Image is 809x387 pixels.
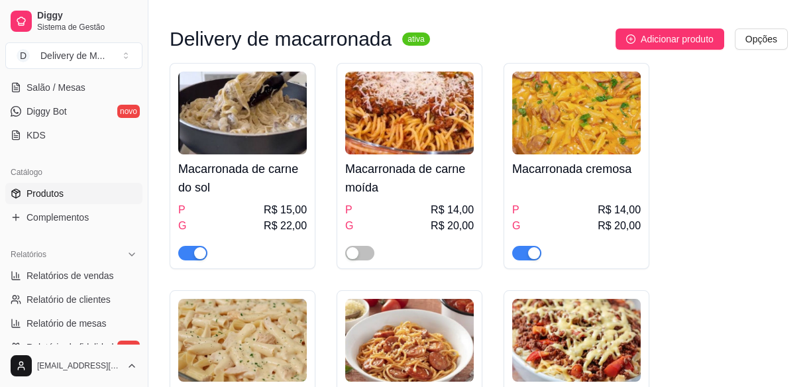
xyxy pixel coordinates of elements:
a: KDS [5,125,142,146]
span: Relatório de fidelidade [27,341,119,354]
span: Diggy [37,10,137,22]
a: Relatório de mesas [5,313,142,334]
button: Opções [735,28,788,50]
h3: Delivery de macarronada [170,31,392,47]
h4: Macarronada de carne do sol [178,160,307,197]
h4: Macarronada cremosa [512,160,641,178]
span: Opções [745,32,777,46]
span: P [178,202,186,218]
a: Salão / Mesas [5,77,142,98]
span: Relatórios [11,249,46,260]
span: G [178,218,186,234]
a: Diggy Botnovo [5,101,142,122]
sup: ativa [402,32,429,46]
span: [EMAIL_ADDRESS][DOMAIN_NAME] [37,360,121,371]
span: Complementos [27,211,89,224]
a: Produtos [5,183,142,204]
img: product-image [512,299,641,382]
img: product-image [345,299,474,382]
span: D [17,49,30,62]
a: DiggySistema de Gestão [5,5,142,37]
span: R$ 14,00 [598,202,641,218]
a: Relatório de fidelidadenovo [5,337,142,358]
a: Relatório de clientes [5,289,142,310]
span: KDS [27,129,46,142]
span: R$ 22,00 [264,218,307,234]
span: G [345,218,353,234]
span: P [512,202,519,218]
span: Sistema de Gestão [37,22,137,32]
img: product-image [178,72,307,154]
button: Select a team [5,42,142,69]
span: plus-circle [626,34,635,44]
span: Relatório de clientes [27,293,111,306]
button: [EMAIL_ADDRESS][DOMAIN_NAME] [5,350,142,382]
span: Salão / Mesas [27,81,85,94]
img: product-image [512,72,641,154]
span: Relatório de mesas [27,317,107,330]
button: Adicionar produto [616,28,724,50]
span: R$ 14,00 [431,202,474,218]
span: Diggy Bot [27,105,67,118]
span: Adicionar produto [641,32,714,46]
div: Delivery de M ... [40,49,105,62]
span: Produtos [27,187,64,200]
a: Relatórios de vendas [5,265,142,286]
h4: Macarronada de carne moída [345,160,474,197]
div: Catálogo [5,162,142,183]
img: product-image [178,299,307,382]
span: Relatórios de vendas [27,269,114,282]
span: G [512,218,520,234]
span: R$ 20,00 [598,218,641,234]
a: Complementos [5,207,142,228]
span: R$ 15,00 [264,202,307,218]
span: R$ 20,00 [431,218,474,234]
span: P [345,202,352,218]
img: product-image [345,72,474,154]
